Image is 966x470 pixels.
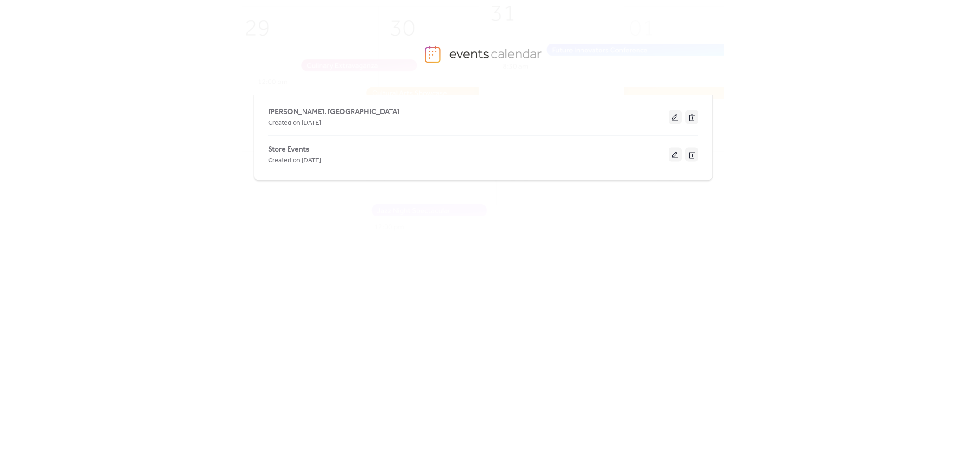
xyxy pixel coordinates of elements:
a: Store Events [268,147,309,152]
span: Store Events [268,144,309,155]
span: Created on [DATE] [268,118,321,129]
span: Created on [DATE] [268,155,321,166]
span: [PERSON_NAME]. [GEOGRAPHIC_DATA] [268,107,399,118]
a: [PERSON_NAME]. [GEOGRAPHIC_DATA] [268,109,399,114]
